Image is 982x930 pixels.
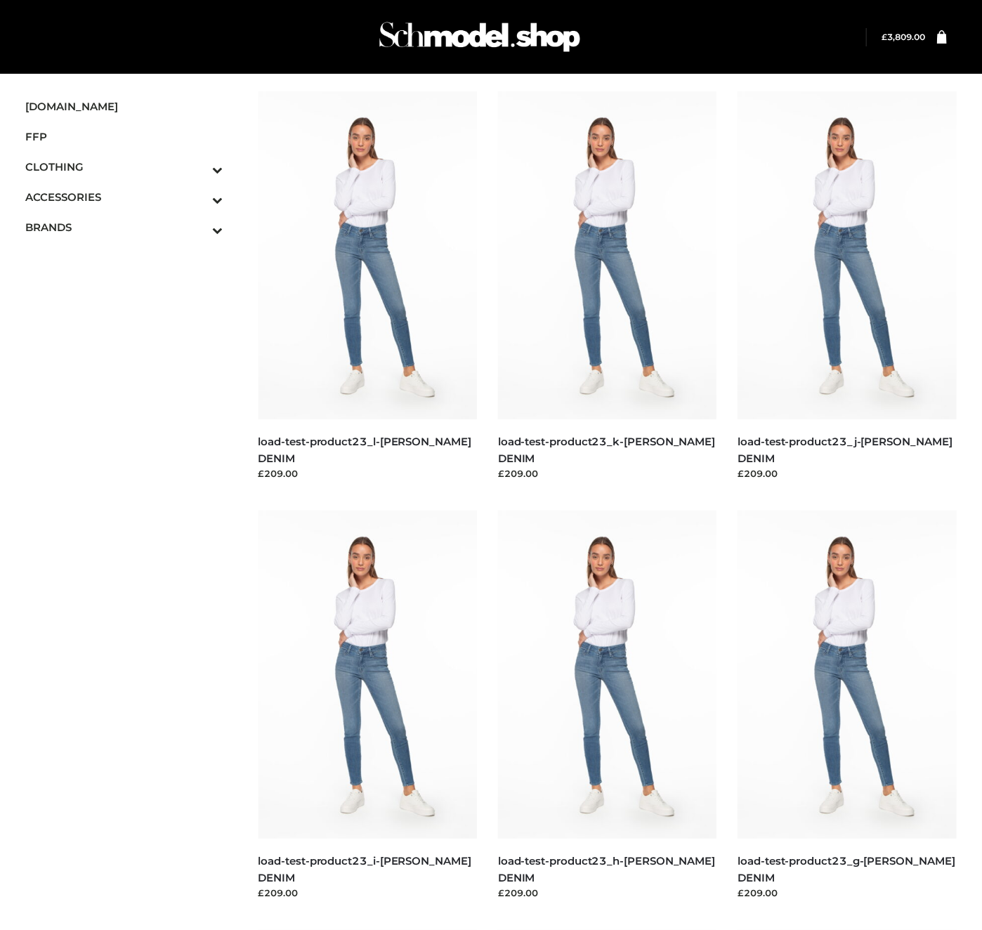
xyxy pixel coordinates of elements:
span: FFP [25,129,223,145]
button: Toggle Submenu [174,212,223,242]
a: FFP [25,122,223,152]
div: £209.00 [498,466,717,480]
a: load-test-product23_j-[PERSON_NAME] DENIM [738,435,952,464]
span: CLOTHING [25,159,223,175]
span: ACCESSORIES [25,189,223,205]
a: ACCESSORIESToggle Submenu [25,182,223,212]
div: £209.00 [258,466,478,480]
bdi: 3,809.00 [882,32,925,42]
span: £ [882,32,887,42]
span: [DOMAIN_NAME] [25,98,223,114]
button: Toggle Submenu [174,182,223,212]
a: £3,809.00 [882,32,925,42]
a: load-test-product23_l-[PERSON_NAME] DENIM [258,435,471,464]
a: [DOMAIN_NAME] [25,91,223,122]
a: load-test-product23_h-[PERSON_NAME] DENIM [498,854,715,884]
div: £209.00 [738,886,957,900]
div: £209.00 [258,886,478,900]
span: BRANDS [25,219,223,235]
a: load-test-product23_g-[PERSON_NAME] DENIM [738,854,955,884]
a: CLOTHINGToggle Submenu [25,152,223,182]
button: Toggle Submenu [174,152,223,182]
div: £209.00 [738,466,957,480]
a: load-test-product23_k-[PERSON_NAME] DENIM [498,435,715,464]
div: £209.00 [498,886,717,900]
img: Schmodel Admin 964 [374,9,585,65]
a: BRANDSToggle Submenu [25,212,223,242]
a: load-test-product23_i-[PERSON_NAME] DENIM [258,854,471,884]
